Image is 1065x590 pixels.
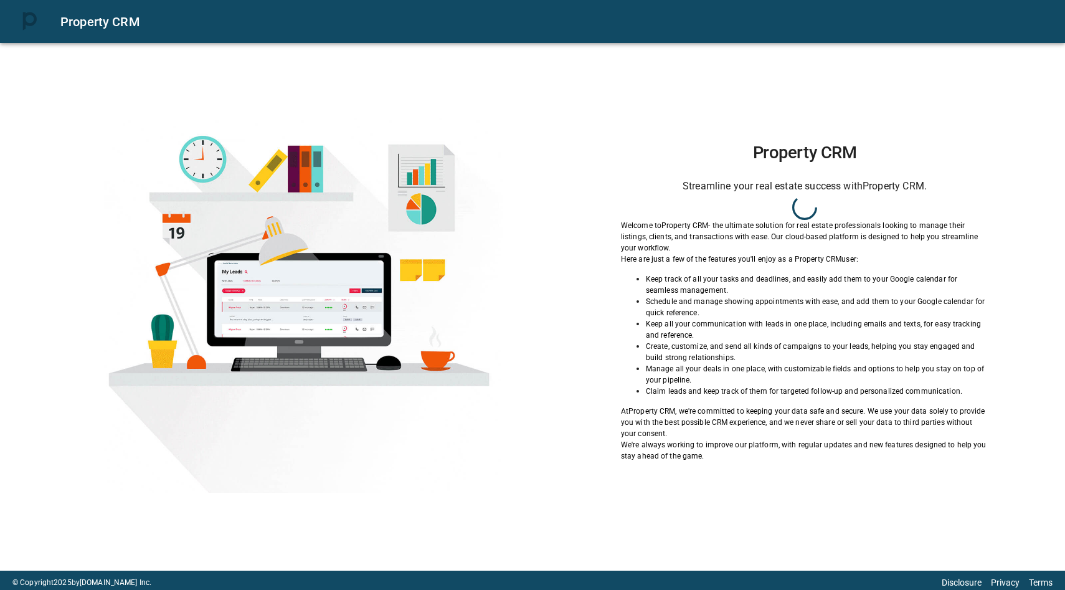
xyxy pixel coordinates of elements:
[646,341,988,363] p: Create, customize, and send all kinds of campaigns to your leads, helping you stay engaged and bu...
[12,577,151,588] p: © Copyright 2025 by
[646,386,988,397] p: Claim leads and keep track of them for targeted follow-up and personalized communication.
[646,363,988,386] p: Manage all your deals in one place, with customizable fields and options to help you stay on top ...
[621,254,988,265] p: Here are just a few of the features you'll enjoy as a Property CRM user:
[621,220,988,254] p: Welcome to Property CRM - the ultimate solution for real estate professionals looking to manage t...
[646,274,988,296] p: Keep track of all your tasks and deadlines, and easily add them to your Google calendar for seaml...
[80,578,151,587] a: [DOMAIN_NAME] Inc.
[621,178,988,195] h6: Streamline your real estate success with Property CRM .
[621,143,988,163] h1: Property CRM
[991,578,1020,588] a: Privacy
[646,318,988,341] p: Keep all your communication with leads in one place, including emails and texts, for easy trackin...
[60,12,1050,32] div: Property CRM
[621,406,988,439] p: At Property CRM , we're committed to keeping your data safe and secure. We use your data solely t...
[1029,578,1053,588] a: Terms
[621,439,988,462] p: We're always working to improve our platform, with regular updates and new features designed to h...
[942,578,982,588] a: Disclosure
[646,296,988,318] p: Schedule and manage showing appointments with ease, and add them to your Google calendar for quic...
